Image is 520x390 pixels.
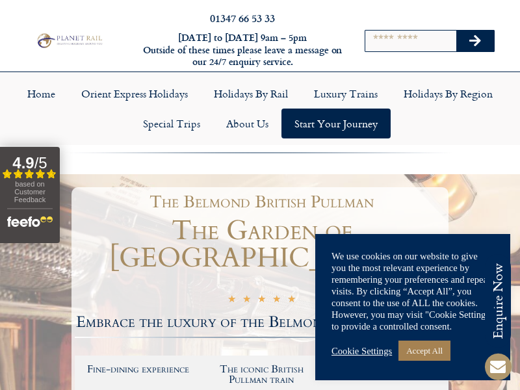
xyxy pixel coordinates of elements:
[142,32,343,68] h6: [DATE] to [DATE] 9am – 5pm Outside of these times please leave a message on our 24/7 enquiry serv...
[75,315,448,330] h2: Embrace the luxury of the Belmond British Pullman
[213,109,281,138] a: About Us
[207,364,317,385] h2: The iconic British Pullman train
[456,31,494,51] button: Search
[210,10,275,25] a: 01347 66 53 33
[281,109,391,138] a: Start your Journey
[242,294,251,307] i: ★
[287,294,296,307] i: ★
[68,79,201,109] a: Orient Express Holidays
[34,32,104,49] img: Planet Rail Train Holidays Logo
[391,79,506,109] a: Holidays by Region
[398,341,450,361] a: Accept All
[331,345,392,357] a: Cookie Settings
[227,294,236,307] i: ★
[301,79,391,109] a: Luxury Trains
[331,250,494,332] div: We use cookies on our website to give you the most relevant experience by remembering your prefer...
[130,109,213,138] a: Special Trips
[272,294,281,307] i: ★
[14,79,68,109] a: Home
[257,294,266,307] i: ★
[227,293,296,307] div: 5/5
[75,217,448,272] h1: The Garden of [GEOGRAPHIC_DATA]
[6,79,513,138] nav: Menu
[83,364,194,374] h2: Fine-dining experience
[201,79,301,109] a: Holidays by Rail
[81,194,442,211] h1: The Belmond British Pullman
